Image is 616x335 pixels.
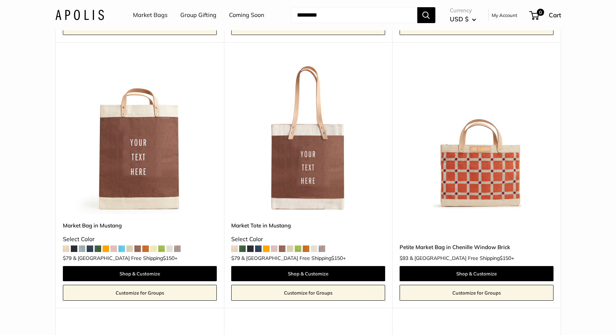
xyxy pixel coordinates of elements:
[400,60,553,214] img: Petite Market Bag in Chenille Window Brick
[63,255,72,261] span: $79
[231,285,385,301] a: Customize for Groups
[410,256,514,261] span: & [GEOGRAPHIC_DATA] Free Shipping +
[331,255,343,261] span: $150
[133,10,168,21] a: Market Bags
[231,234,385,245] div: Select Color
[450,5,476,16] span: Currency
[417,7,435,23] button: Search
[291,7,417,23] input: Search...
[63,221,217,230] a: Market Bag in Mustang
[180,10,216,21] a: Group Gifting
[63,285,217,301] a: Customize for Groups
[231,266,385,281] a: Shop & Customize
[73,256,177,261] span: & [GEOGRAPHIC_DATA] Free Shipping +
[163,255,175,261] span: $150
[450,15,469,23] span: USD $
[63,60,217,214] img: Market Bag in Mustang
[400,255,408,261] span: $93
[63,60,217,214] a: Market Bag in MustangMarket Bag in Mustang
[55,10,104,20] img: Apolis
[400,60,553,214] a: Petite Market Bag in Chenille Window BrickPetite Market Bag in Chenille Window Brick
[400,285,553,301] a: Customize for Groups
[400,243,553,251] a: Petite Market Bag in Chenille Window Brick
[492,11,517,19] a: My Account
[500,255,511,261] span: $150
[63,234,217,245] div: Select Color
[530,9,561,21] a: 0 Cart
[450,13,476,25] button: USD $
[229,10,264,21] a: Coming Soon
[537,9,544,16] span: 0
[231,60,385,214] img: Market Tote in Mustang
[241,256,346,261] span: & [GEOGRAPHIC_DATA] Free Shipping +
[549,11,561,19] span: Cart
[400,266,553,281] a: Shop & Customize
[231,60,385,214] a: Market Tote in MustangMarket Tote in Mustang
[231,221,385,230] a: Market Tote in Mustang
[231,255,240,261] span: $79
[63,266,217,281] a: Shop & Customize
